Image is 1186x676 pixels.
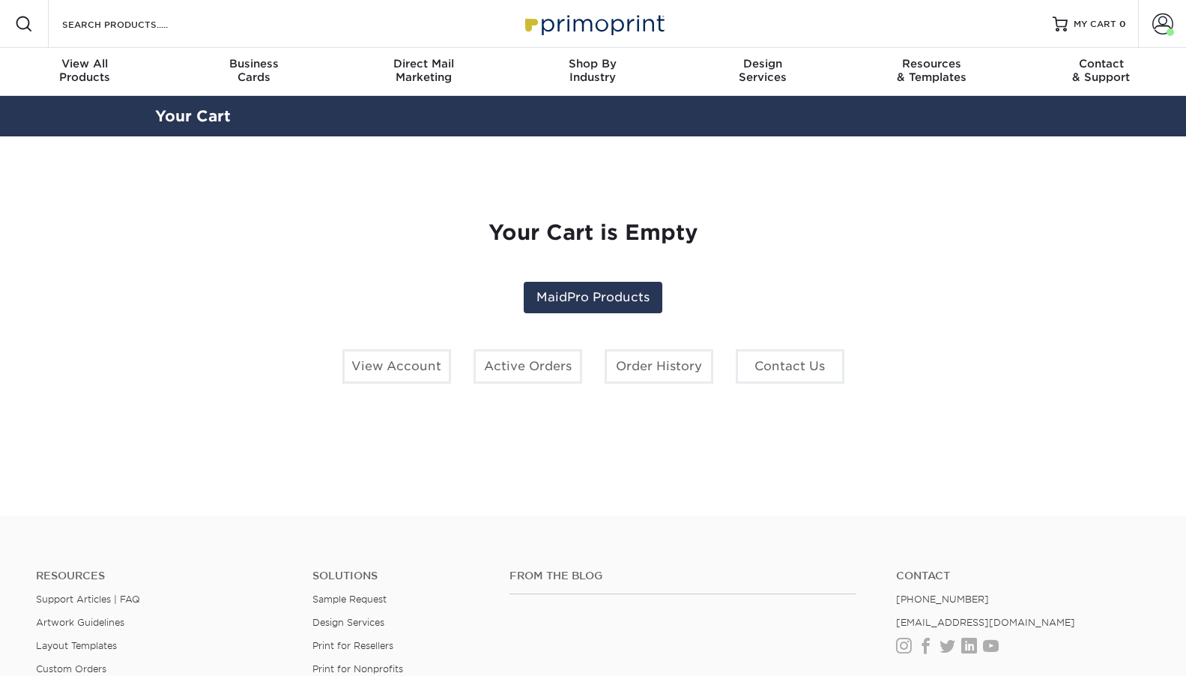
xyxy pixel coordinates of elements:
h4: Resources [36,570,290,582]
a: Contact [896,570,1150,582]
div: Marketing [339,57,508,84]
span: 0 [1119,19,1126,29]
a: Print for Nonprofits [312,663,403,675]
a: Contact Us [736,349,844,384]
a: Direct MailMarketing [339,48,508,96]
div: Services [678,57,847,84]
span: Contact [1017,57,1186,70]
div: Industry [508,57,677,84]
a: Design Services [312,617,384,628]
span: Business [169,57,339,70]
span: Shop By [508,57,677,70]
a: Shop ByIndustry [508,48,677,96]
a: Your Cart [155,107,231,125]
input: SEARCH PRODUCTS..... [61,15,207,33]
a: MaidPro Products [524,282,662,313]
span: Direct Mail [339,57,508,70]
h4: Solutions [312,570,487,582]
a: [EMAIL_ADDRESS][DOMAIN_NAME] [896,617,1075,628]
a: Contact& Support [1017,48,1186,96]
a: Print for Resellers [312,640,393,651]
img: Primoprint [518,7,668,40]
div: Cards [169,57,339,84]
div: & Support [1017,57,1186,84]
a: DesignServices [678,48,847,96]
a: Active Orders [474,349,582,384]
a: View Account [342,349,451,384]
span: Design [678,57,847,70]
div: & Templates [847,57,1017,84]
a: Support Articles | FAQ [36,594,140,605]
span: Resources [847,57,1017,70]
a: BusinessCards [169,48,339,96]
a: Layout Templates [36,640,117,651]
a: [PHONE_NUMBER] [896,594,989,605]
a: Custom Orders [36,663,106,675]
a: Order History [605,349,713,384]
a: Sample Request [312,594,387,605]
a: Resources& Templates [847,48,1017,96]
h4: From the Blog [509,570,856,582]
span: MY CART [1074,18,1116,31]
h1: Your Cart is Empty [167,220,1020,246]
a: Artwork Guidelines [36,617,124,628]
